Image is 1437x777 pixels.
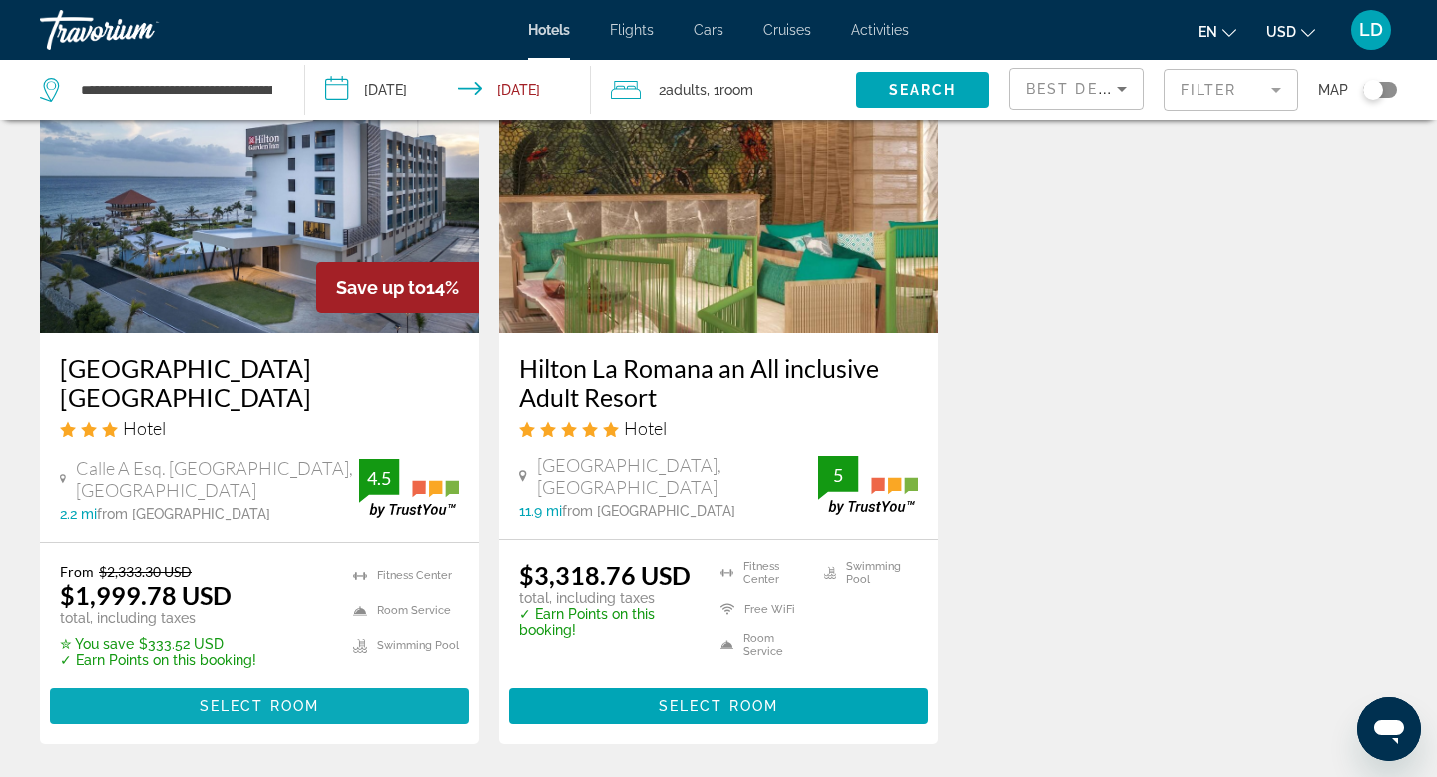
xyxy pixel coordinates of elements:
span: , 1 [707,76,753,104]
a: Cars [694,22,723,38]
li: Free WiFi [711,596,814,622]
li: Room Service [343,598,459,623]
img: trustyou-badge.svg [818,456,918,515]
a: Select Room [509,692,928,714]
span: Select Room [659,698,778,714]
span: Room [719,82,753,98]
ins: $3,318.76 USD [519,560,691,590]
button: Change currency [1266,17,1315,46]
span: [GEOGRAPHIC_DATA], [GEOGRAPHIC_DATA] [537,454,818,498]
span: en [1198,24,1217,40]
span: 2 [659,76,707,104]
span: ✮ You save [60,636,134,652]
li: Swimming Pool [343,633,459,658]
div: 5 [818,463,858,487]
span: Hotel [123,417,166,439]
del: $2,333.30 USD [99,563,192,580]
p: total, including taxes [519,590,696,606]
img: trustyou-badge.svg [359,459,459,518]
span: Adults [666,82,707,98]
li: Fitness Center [343,563,459,588]
span: LD [1359,20,1383,40]
span: From [60,563,94,580]
span: Search [889,82,957,98]
button: Select Room [509,688,928,724]
a: Select Room [50,692,469,714]
div: 14% [316,262,479,313]
span: Hotel [624,417,667,439]
li: Fitness Center [711,560,814,586]
div: 4.5 [359,466,399,490]
p: total, including taxes [60,610,256,626]
a: Hotels [528,22,570,38]
p: $333.52 USD [60,636,256,652]
img: Hotel image [40,13,479,333]
span: Best Deals [1026,81,1130,97]
span: from [GEOGRAPHIC_DATA] [97,506,270,522]
a: [GEOGRAPHIC_DATA] [GEOGRAPHIC_DATA] [60,353,459,412]
a: Hilton La Romana an All inclusive Adult Resort [519,353,918,412]
button: Select Room [50,688,469,724]
ins: $1,999.78 USD [60,580,232,610]
button: Filter [1164,68,1298,112]
button: Toggle map [1348,81,1397,99]
button: Travelers: 2 adults, 0 children [591,60,856,120]
span: Map [1318,76,1348,104]
mat-select: Sort by [1026,77,1127,101]
button: User Menu [1345,9,1397,51]
iframe: Button to launch messaging window [1357,697,1421,761]
a: Cruises [763,22,811,38]
img: Hotel image [499,13,938,333]
a: Flights [610,22,654,38]
span: Select Room [200,698,319,714]
div: 3 star Hotel [60,417,459,439]
a: Travorium [40,4,239,56]
span: 2.2 mi [60,506,97,522]
button: Search [856,72,989,108]
p: ✓ Earn Points on this booking! [519,606,696,638]
button: Change language [1198,17,1236,46]
li: Swimming Pool [814,560,918,586]
div: 5 star Hotel [519,417,918,439]
span: Calle A Esq. [GEOGRAPHIC_DATA], [GEOGRAPHIC_DATA] [76,457,359,501]
li: Room Service [711,632,814,658]
a: Activities [851,22,909,38]
span: USD [1266,24,1296,40]
p: ✓ Earn Points on this booking! [60,652,256,668]
span: Save up to [336,277,426,298]
span: 11.9 mi [519,503,562,519]
span: from [GEOGRAPHIC_DATA] [562,503,735,519]
button: Check-in date: Jul 11, 2026 Check-out date: Jul 21, 2026 [305,60,591,120]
